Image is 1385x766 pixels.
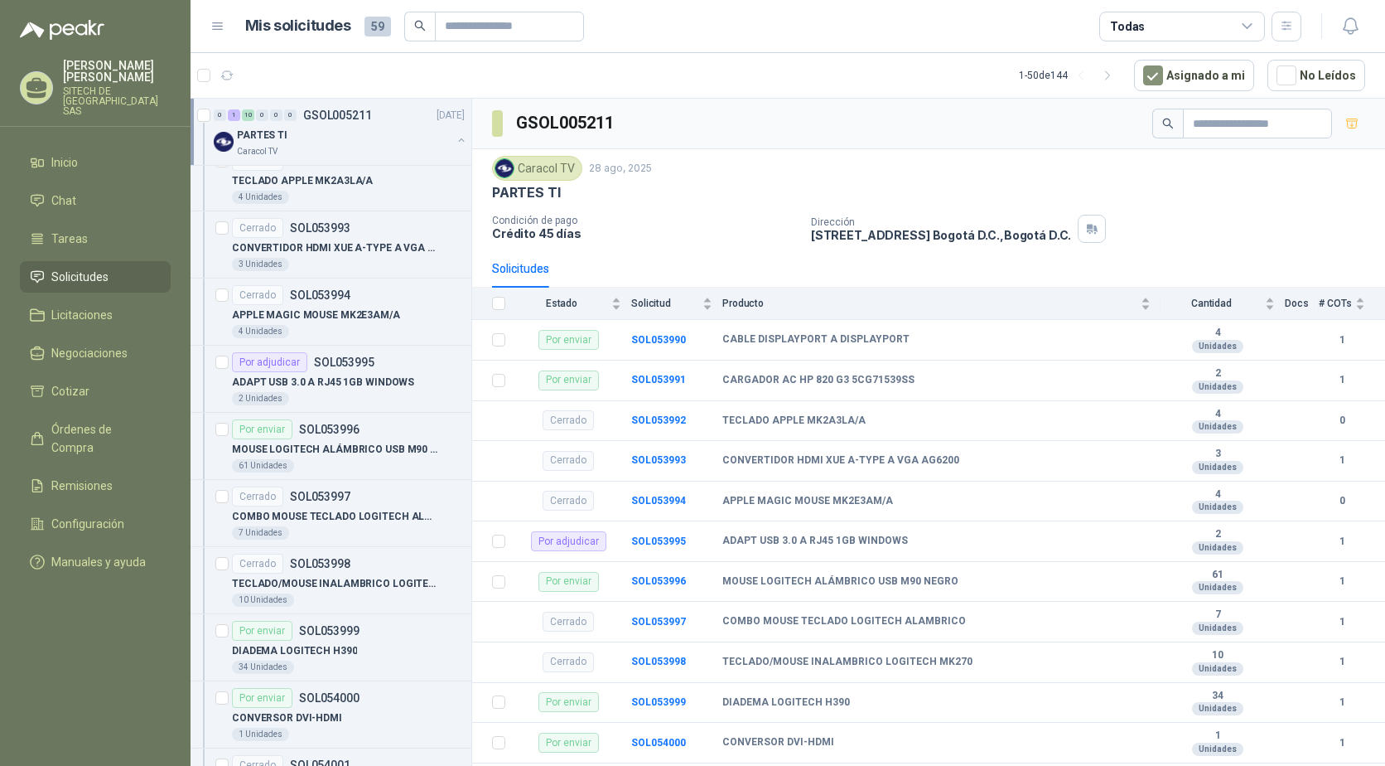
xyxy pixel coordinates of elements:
b: 2 [1161,528,1275,541]
a: Por enviarSOL053996MOUSE LOGITECH ALÁMBRICO USB M90 NEGRO61 Unidades [191,413,471,480]
p: PARTES TI [237,128,287,143]
p: GSOL005211 [303,109,372,121]
b: 1 [1319,654,1365,670]
span: Manuales y ayuda [51,553,146,571]
div: Por enviar [538,692,599,712]
a: Tareas [20,223,171,255]
div: Cerrado [543,410,594,430]
b: CONVERSOR DVI-HDMI [722,736,834,749]
a: SOL053993 [631,454,686,466]
a: Solicitudes [20,261,171,293]
p: SITECH DE [GEOGRAPHIC_DATA] SAS [63,86,171,116]
b: CARGADOR AC HP 820 G3 5CG71539SS [722,374,914,387]
p: ADAPT USB 3.0 A RJ45 1GB WINDOWS [232,375,414,390]
span: Órdenes de Compra [51,420,155,457]
p: Condición de pago [492,215,798,226]
a: 0 1 10 0 0 0 GSOL005211[DATE] Company LogoPARTES TICaracol TV [214,105,468,158]
div: Unidades [1192,501,1243,514]
p: TECLADO APPLE MK2A3LA/A [232,173,373,189]
div: Solicitudes [492,259,549,278]
div: 10 Unidades [232,594,294,607]
th: Docs [1285,288,1319,320]
th: # COTs [1319,288,1385,320]
b: CONVERTIDOR HDMI XUE A-TYPE A VGA AG6200 [722,454,959,468]
b: 1 [1319,735,1365,751]
b: 2 [1161,367,1275,381]
div: Por enviar [538,330,599,350]
div: Cerrado [232,285,283,305]
a: Configuración [20,508,171,540]
div: 10 [242,109,254,121]
p: PARTES TI [492,184,560,201]
b: 0 [1319,493,1365,509]
b: APPLE MAGIC MOUSE MK2E3AM/A [722,495,893,508]
div: 3 Unidades [232,258,289,271]
th: Solicitud [631,288,722,320]
div: Por enviar [538,572,599,592]
b: 61 [1161,569,1275,582]
div: Cerrado [232,554,283,574]
a: SOL053994 [631,495,686,507]
div: 34 Unidades [232,661,294,674]
span: Licitaciones [51,306,113,324]
b: 1 [1319,332,1365,348]
p: SOL053992 [290,155,350,167]
div: Por enviar [538,371,599,390]
a: Chat [20,185,171,216]
p: Dirección [811,216,1071,228]
b: 34 [1161,690,1275,703]
b: 4 [1161,408,1275,421]
div: 2 Unidades [232,392,289,405]
span: search [1162,118,1174,129]
div: Todas [1110,17,1145,36]
div: 0 [256,109,268,121]
p: APPLE MAGIC MOUSE MK2E3AM/A [232,308,400,323]
a: SOL053990 [631,334,686,346]
div: Por adjudicar [232,352,307,372]
div: Por enviar [538,733,599,753]
p: SOL053995 [314,356,374,368]
b: 1 [1161,730,1275,743]
div: Caracol TV [492,156,582,181]
a: Por enviarSOL053999DIADEMA LOGITECH H39034 Unidades [191,614,471,681]
p: SOL053993 [290,222,350,234]
div: 4 Unidades [232,191,289,204]
p: COMBO MOUSE TECLADO LOGITECH ALAMBRICO [232,509,438,525]
a: CerradoSOL053994APPLE MAGIC MOUSE MK2E3AM/A4 Unidades [191,279,471,346]
div: Unidades [1192,461,1243,474]
span: search [414,20,426,32]
a: SOL053999 [631,696,686,708]
b: COMBO MOUSE TECLADO LOGITECH ALAMBRICO [722,615,966,628]
a: SOL053998 [631,656,686,667]
a: SOL053995 [631,536,686,547]
a: Inicio [20,147,171,178]
p: Caracol TV [237,145,277,158]
p: SOL053994 [290,289,350,301]
a: CerradoSOL053997COMBO MOUSE TECLADO LOGITECH ALAMBRICO7 Unidades [191,480,471,547]
div: Cerrado [232,218,283,238]
span: Chat [51,191,76,210]
div: Cerrado [543,451,594,471]
span: Cotizar [51,382,89,400]
div: Cerrado [543,652,594,672]
b: 1 [1319,695,1365,710]
div: 1 - 50 de 144 [1019,62,1121,89]
b: ADAPT USB 3.0 A RJ45 1GB WINDOWS [722,535,908,548]
span: Estado [515,298,608,309]
a: SOL053991 [631,374,686,385]
span: 59 [364,17,391,36]
p: CONVERSOR DVI-HDMI [232,710,342,726]
b: CABLE DISPLAYPORT A DISPLAYPORT [722,333,910,347]
a: Licitaciones [20,299,171,331]
span: Solicitudes [51,268,109,286]
div: Por adjudicar [531,531,606,551]
b: SOL053997 [631,616,686,628]
p: CONVERTIDOR HDMI XUE A-TYPE A VGA AG6200 [232,240,438,256]
a: Manuales y ayuda [20,546,171,578]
